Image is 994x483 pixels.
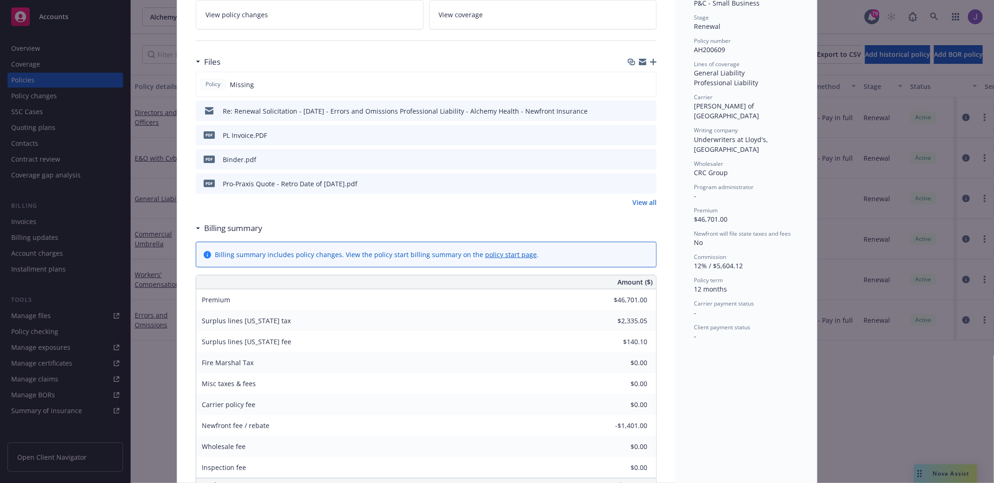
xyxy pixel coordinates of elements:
[694,168,728,177] span: CRC Group
[694,60,740,68] span: Lines of coverage
[223,106,588,116] div: Re: Renewal Solicitation - [DATE] - Errors and Omissions Professional Liability - Alchemy Health ...
[196,222,262,234] div: Billing summary
[204,156,215,163] span: pdf
[694,206,718,214] span: Premium
[202,379,256,388] span: Misc taxes & fees
[644,106,653,116] button: preview file
[644,179,653,189] button: preview file
[630,179,637,189] button: download file
[694,78,798,88] div: Professional Liability
[223,155,256,164] div: Binder.pdf
[632,197,657,207] a: View all
[694,285,727,293] span: 12 months
[202,463,246,472] span: Inspection fee
[694,183,754,191] span: Program administrator
[215,250,539,259] div: Billing summary includes policy changes. View the policy start billing summary on the .
[694,45,725,54] span: AH200609
[592,293,653,307] input: 0.00
[592,314,653,328] input: 0.00
[204,80,222,88] span: Policy
[202,316,291,325] span: Surplus lines [US_STATE] tax
[694,68,798,78] div: General Liability
[196,56,220,68] div: Files
[230,80,254,89] span: Missing
[694,14,709,21] span: Stage
[644,155,653,164] button: preview file
[630,155,637,164] button: download file
[694,37,731,45] span: Policy number
[644,130,653,140] button: preview file
[694,93,713,101] span: Carrier
[202,337,291,346] span: Surplus lines [US_STATE] fee
[694,323,750,331] span: Client payment status
[202,358,254,367] span: Fire Marshal Tax
[204,180,215,187] span: pdf
[592,419,653,433] input: 0.00
[694,230,791,238] span: Newfront will file state taxes and fees
[485,250,537,259] a: policy start page
[694,261,743,270] span: 12% / $5,604.12
[694,332,696,340] span: -
[592,356,653,370] input: 0.00
[630,106,637,116] button: download file
[592,398,653,412] input: 0.00
[592,461,653,475] input: 0.00
[630,130,637,140] button: download file
[223,130,267,140] div: PL Invoice.PDF
[694,215,727,224] span: $46,701.00
[694,308,696,317] span: -
[592,335,653,349] input: 0.00
[202,400,255,409] span: Carrier policy fee
[694,276,723,284] span: Policy term
[694,102,759,120] span: [PERSON_NAME] of [GEOGRAPHIC_DATA]
[694,253,726,261] span: Commission
[202,295,230,304] span: Premium
[439,10,483,20] span: View coverage
[204,222,262,234] h3: Billing summary
[694,191,696,200] span: -
[204,56,220,68] h3: Files
[202,421,269,430] span: Newfront fee / rebate
[694,160,723,168] span: Wholesaler
[617,277,652,287] span: Amount ($)
[202,442,246,451] span: Wholesale fee
[694,135,770,154] span: Underwriters at Lloyd's, [GEOGRAPHIC_DATA]
[206,10,268,20] span: View policy changes
[223,179,357,189] div: Pro-Praxis Quote - Retro Date of [DATE].pdf
[694,238,703,247] span: No
[694,22,720,31] span: Renewal
[592,377,653,391] input: 0.00
[204,131,215,138] span: PDF
[592,440,653,454] input: 0.00
[694,299,754,307] span: Carrier payment status
[694,126,738,134] span: Writing company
